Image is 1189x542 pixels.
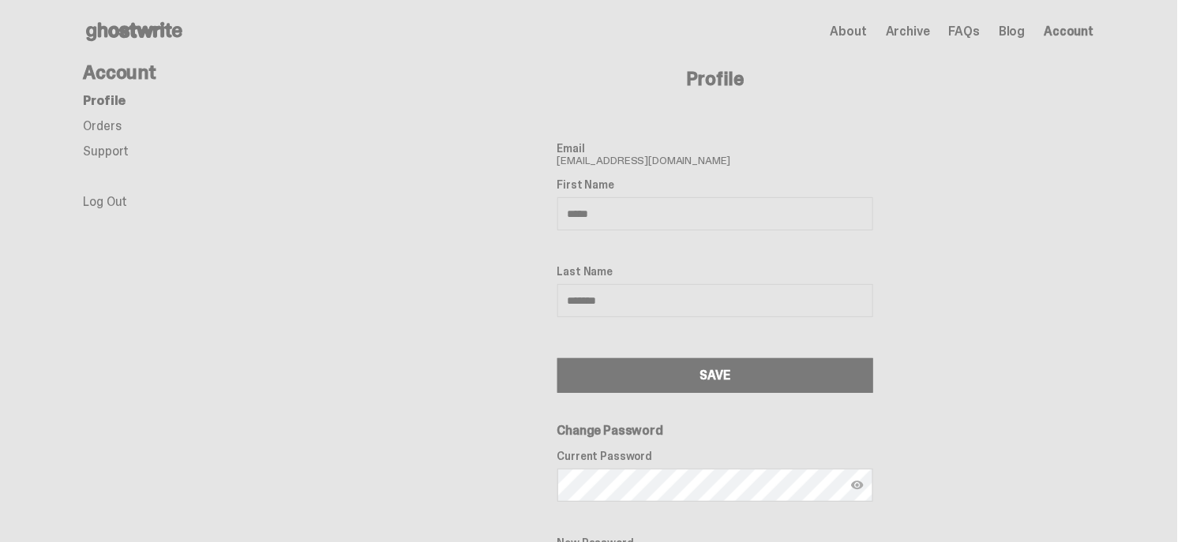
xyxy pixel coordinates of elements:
[84,92,126,109] a: Profile
[84,143,129,159] a: Support
[557,142,873,155] label: Email
[949,25,980,38] a: FAQs
[557,450,873,462] label: Current Password
[557,142,873,166] span: [EMAIL_ADDRESS][DOMAIN_NAME]
[84,118,122,134] a: Orders
[851,479,864,492] img: Show password
[557,424,873,437] h6: Change Password
[1045,25,1094,38] a: Account
[557,265,873,278] label: Last Name
[886,25,930,38] a: Archive
[557,178,873,191] label: First Name
[336,69,1094,88] h4: Profile
[84,193,128,210] a: Log Out
[700,369,730,382] div: SAVE
[557,358,873,393] button: SAVE
[831,25,867,38] a: About
[999,25,1025,38] a: Blog
[84,63,336,82] h4: Account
